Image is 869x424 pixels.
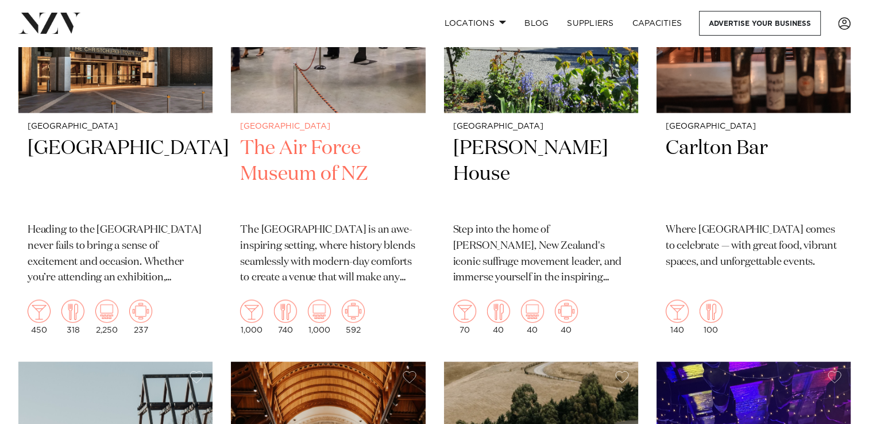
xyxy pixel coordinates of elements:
[623,11,692,36] a: Capacities
[666,300,689,323] img: cocktail.png
[240,222,416,287] p: The [GEOGRAPHIC_DATA] is an awe-inspiring setting, where history blends seamlessly with modern-da...
[558,11,623,36] a: SUPPLIERS
[240,136,416,213] h2: The Air Force Museum of NZ
[342,300,365,334] div: 592
[28,136,203,213] h2: [GEOGRAPHIC_DATA]
[95,300,118,323] img: theatre.png
[487,300,510,323] img: dining.png
[342,300,365,323] img: meeting.png
[61,300,84,334] div: 318
[129,300,152,323] img: meeting.png
[666,136,841,213] h2: Carlton Bar
[129,300,152,334] div: 237
[308,300,331,323] img: theatre.png
[308,300,331,334] div: 1,000
[515,11,558,36] a: BLOG
[274,300,297,334] div: 740
[28,300,51,334] div: 450
[95,300,118,334] div: 2,250
[240,300,263,334] div: 1,000
[666,222,841,271] p: Where [GEOGRAPHIC_DATA] comes to celebrate — with great food, vibrant spaces, and unforgettable e...
[555,300,578,323] img: meeting.png
[666,122,841,131] small: [GEOGRAPHIC_DATA]
[435,11,515,36] a: Locations
[487,300,510,334] div: 40
[453,122,629,131] small: [GEOGRAPHIC_DATA]
[240,122,416,131] small: [GEOGRAPHIC_DATA]
[453,300,476,334] div: 70
[28,222,203,287] p: Heading to the [GEOGRAPHIC_DATA] never fails to bring a sense of excitement and occasion. Whether...
[555,300,578,334] div: 40
[699,11,821,36] a: Advertise your business
[28,300,51,323] img: cocktail.png
[521,300,544,334] div: 40
[28,122,203,131] small: [GEOGRAPHIC_DATA]
[453,300,476,323] img: cocktail.png
[274,300,297,323] img: dining.png
[453,136,629,213] h2: [PERSON_NAME] House
[453,222,629,287] p: Step into the home of [PERSON_NAME], New Zealand's iconic suffrage movement leader, and immerse y...
[521,300,544,323] img: theatre.png
[18,13,81,33] img: nzv-logo.png
[666,300,689,334] div: 140
[240,300,263,323] img: cocktail.png
[700,300,723,323] img: dining.png
[61,300,84,323] img: dining.png
[700,300,723,334] div: 100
